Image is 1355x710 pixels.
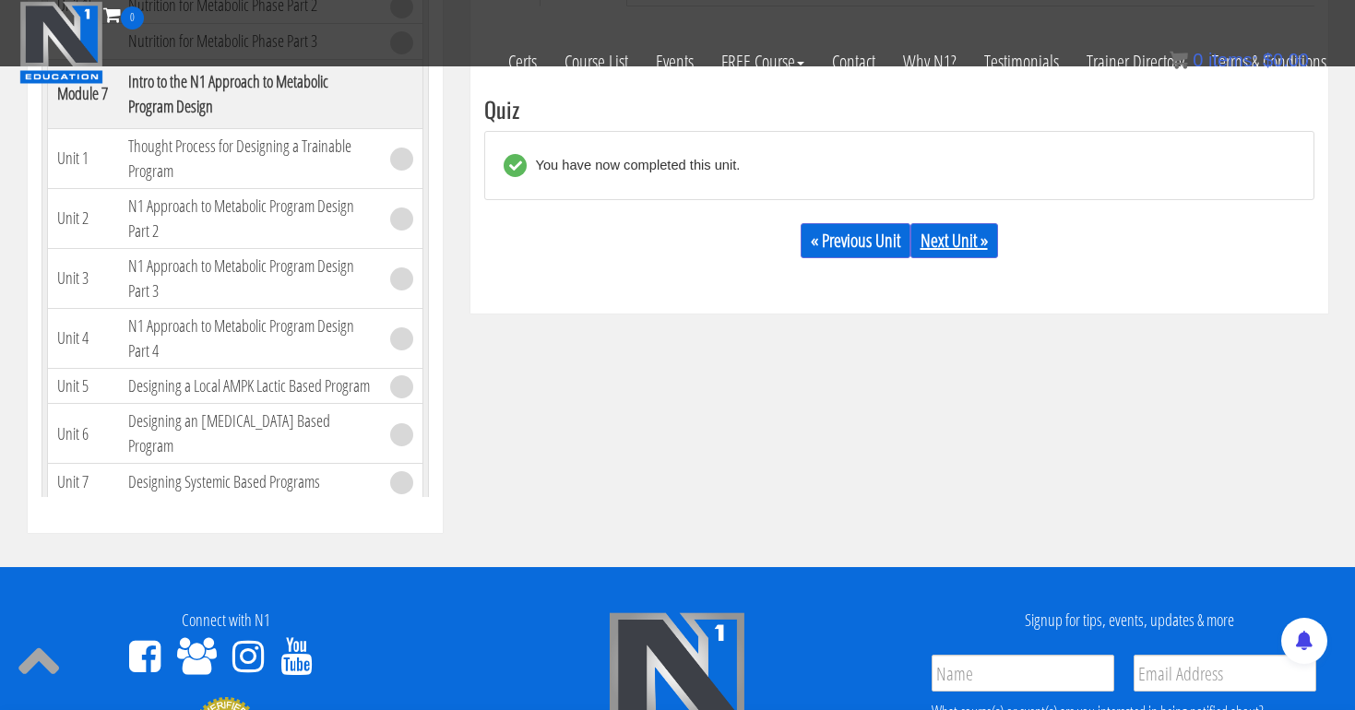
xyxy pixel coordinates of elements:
a: Testimonials [970,30,1073,94]
a: Terms & Conditions [1198,30,1340,94]
td: Unit 2 [47,188,119,248]
td: Unit 4 [47,308,119,368]
input: Name [932,655,1114,692]
a: 0 [103,2,144,27]
a: Certs [494,30,551,94]
a: Why N1? [889,30,970,94]
td: Designing an [MEDICAL_DATA] Based Program [119,404,381,464]
td: N1 Approach to Metabolic Program Design Part 4 [119,308,381,368]
td: Unit 7 [47,464,119,500]
span: 0 [1193,50,1203,70]
td: N1 Approach to Metabolic Program Design Part 2 [119,188,381,248]
a: Next Unit » [910,223,998,258]
a: « Previous Unit [801,223,910,258]
td: Unit 3 [47,248,119,308]
a: 0 items: $0.00 [1170,50,1309,70]
bdi: 0.00 [1263,50,1309,70]
a: Course List [551,30,642,94]
h4: Signup for tips, events, updates & more [917,611,1341,630]
span: $ [1263,50,1273,70]
a: Events [642,30,707,94]
td: Thought Process for Designing a Trainable Program [119,128,381,188]
td: Unit 1 [47,128,119,188]
td: N1 Approach to Metabolic Program Design Part 3 [119,248,381,308]
a: Trainer Directory [1073,30,1198,94]
h4: Connect with N1 [14,611,438,630]
a: FREE Course [707,30,818,94]
img: icon11.png [1170,51,1188,69]
span: items: [1208,50,1257,70]
img: n1-education [19,1,103,84]
a: Contact [818,30,889,94]
div: You have now completed this unit. [527,154,741,177]
td: Designing a Local AMPK Lactic Based Program [119,368,381,404]
td: Unit 6 [47,404,119,464]
h3: Quiz [484,97,1314,121]
td: Designing Systemic Based Programs [119,464,381,500]
span: 0 [121,6,144,30]
td: Unit 5 [47,368,119,404]
input: Email Address [1134,655,1316,692]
